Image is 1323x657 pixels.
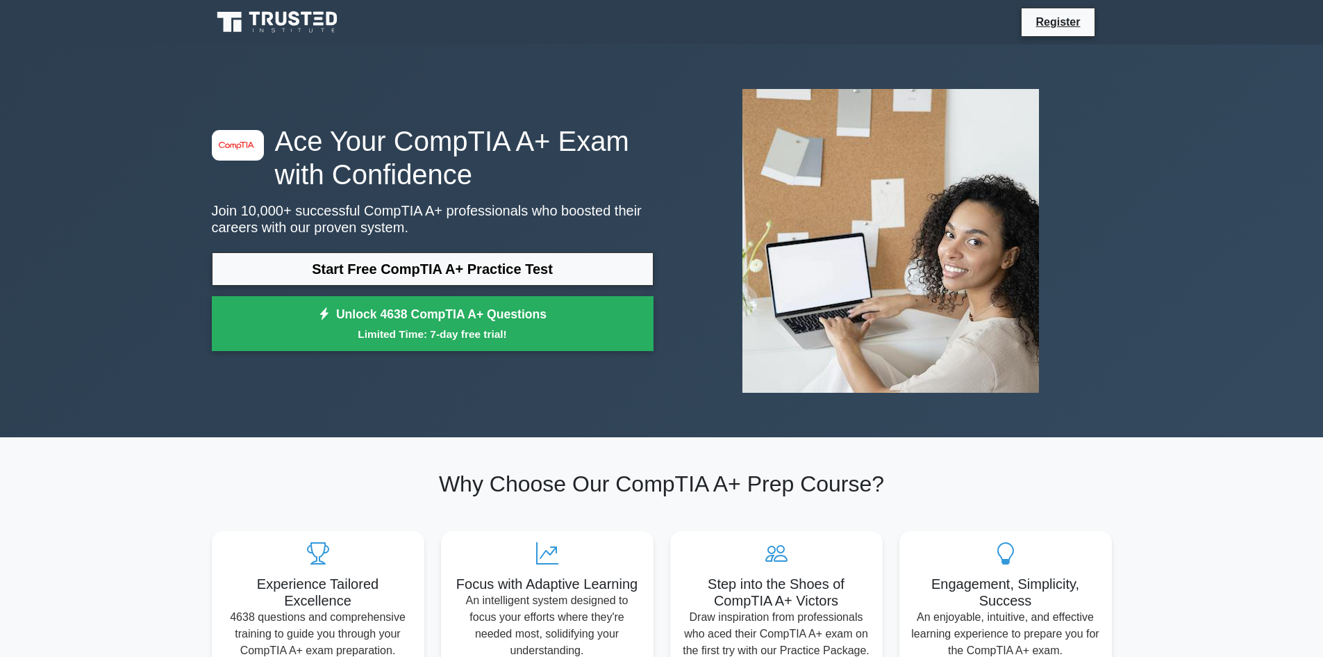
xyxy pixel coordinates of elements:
h5: Engagement, Simplicity, Success [910,576,1101,609]
h1: Ace Your CompTIA A+ Exam with Confidence [212,124,654,191]
h5: Experience Tailored Excellence [223,576,413,609]
a: Start Free CompTIA A+ Practice Test [212,252,654,286]
h5: Step into the Shoes of CompTIA A+ Victors [681,576,872,609]
small: Limited Time: 7-day free trial! [229,326,636,342]
p: Join 10,000+ successful CompTIA A+ professionals who boosted their careers with our proven system. [212,202,654,236]
a: Register [1027,13,1088,31]
h2: Why Choose Our CompTIA A+ Prep Course? [212,471,1112,497]
h5: Focus with Adaptive Learning [452,576,642,592]
a: Unlock 4638 CompTIA A+ QuestionsLimited Time: 7-day free trial! [212,296,654,352]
